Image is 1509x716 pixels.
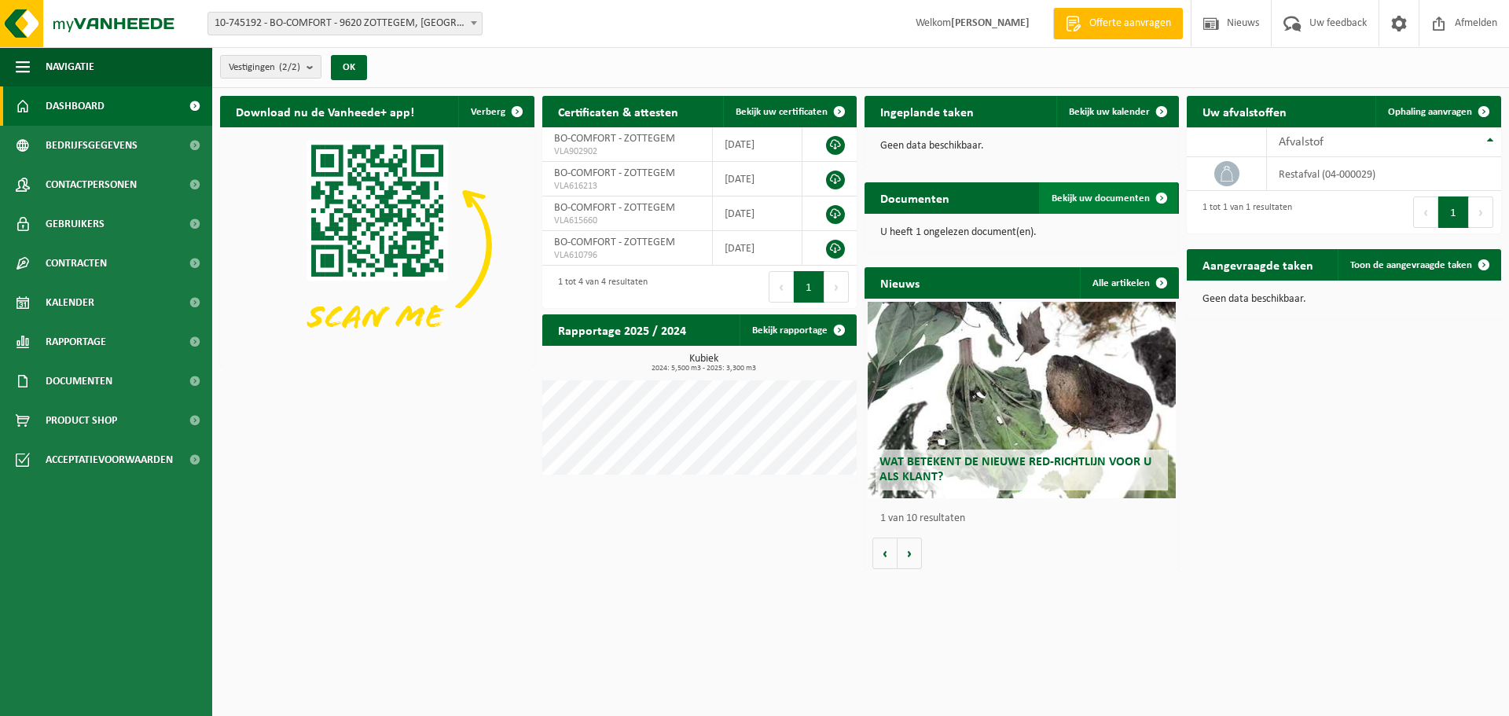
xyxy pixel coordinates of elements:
span: Verberg [471,107,505,117]
strong: [PERSON_NAME] [951,17,1030,29]
button: Volgende [898,538,922,569]
span: Wat betekent de nieuwe RED-richtlijn voor u als klant? [879,456,1151,483]
span: BO-COMFORT - ZOTTEGEM [554,202,675,214]
span: 2024: 5,500 m3 - 2025: 3,300 m3 [550,365,857,373]
div: 1 tot 1 van 1 resultaten [1195,195,1292,229]
span: Documenten [46,362,112,401]
button: Vorige [872,538,898,569]
p: Geen data beschikbaar. [1202,294,1485,305]
span: VLA616213 [554,180,700,193]
span: BO-COMFORT - ZOTTEGEM [554,167,675,179]
span: BO-COMFORT - ZOTTEGEM [554,133,675,145]
img: Download de VHEPlus App [220,127,534,363]
count: (2/2) [279,62,300,72]
span: Rapportage [46,322,106,362]
span: Bekijk uw kalender [1069,107,1150,117]
span: Ophaling aanvragen [1388,107,1472,117]
a: Bekijk uw certificaten [723,96,855,127]
span: Offerte aanvragen [1085,16,1175,31]
a: Bekijk uw documenten [1039,182,1177,214]
button: 1 [1438,196,1469,228]
span: 10-745192 - BO-COMFORT - 9620 ZOTTEGEM, LAURENS DE METSSTRAAT 72D4 [207,12,483,35]
button: OK [331,55,367,80]
span: BO-COMFORT - ZOTTEGEM [554,237,675,248]
h2: Rapportage 2025 / 2024 [542,314,702,345]
button: 1 [794,271,824,303]
span: Dashboard [46,86,105,126]
h2: Ingeplande taken [865,96,989,127]
h2: Aangevraagde taken [1187,249,1329,280]
span: Bekijk uw certificaten [736,107,828,117]
h2: Uw afvalstoffen [1187,96,1302,127]
span: Gebruikers [46,204,105,244]
a: Bekijk rapportage [740,314,855,346]
span: Navigatie [46,47,94,86]
span: Afvalstof [1279,136,1324,149]
td: [DATE] [713,231,802,266]
a: Offerte aanvragen [1053,8,1183,39]
button: Next [824,271,849,303]
span: Contactpersonen [46,165,137,204]
button: Next [1469,196,1493,228]
a: Wat betekent de nieuwe RED-richtlijn voor u als klant? [868,302,1176,498]
h2: Documenten [865,182,965,213]
span: Contracten [46,244,107,283]
h2: Certificaten & attesten [542,96,694,127]
span: VLA902902 [554,145,700,158]
button: Vestigingen(2/2) [220,55,321,79]
td: restafval (04-000029) [1267,157,1501,191]
a: Ophaling aanvragen [1375,96,1500,127]
span: Bekijk uw documenten [1052,193,1150,204]
h3: Kubiek [550,354,857,373]
p: Geen data beschikbaar. [880,141,1163,152]
span: VLA610796 [554,249,700,262]
span: Acceptatievoorwaarden [46,440,173,479]
span: VLA615660 [554,215,700,227]
td: [DATE] [713,162,802,196]
a: Alle artikelen [1080,267,1177,299]
span: Vestigingen [229,56,300,79]
a: Bekijk uw kalender [1056,96,1177,127]
span: Bedrijfsgegevens [46,126,138,165]
p: U heeft 1 ongelezen document(en). [880,227,1163,238]
td: [DATE] [713,127,802,162]
td: [DATE] [713,196,802,231]
button: Previous [769,271,794,303]
span: Product Shop [46,401,117,440]
span: Toon de aangevraagde taken [1350,260,1472,270]
h2: Download nu de Vanheede+ app! [220,96,430,127]
button: Previous [1413,196,1438,228]
span: Kalender [46,283,94,322]
p: 1 van 10 resultaten [880,513,1171,524]
h2: Nieuws [865,267,935,298]
div: 1 tot 4 van 4 resultaten [550,270,648,304]
button: Verberg [458,96,533,127]
a: Toon de aangevraagde taken [1338,249,1500,281]
span: 10-745192 - BO-COMFORT - 9620 ZOTTEGEM, LAURENS DE METSSTRAAT 72D4 [208,13,482,35]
